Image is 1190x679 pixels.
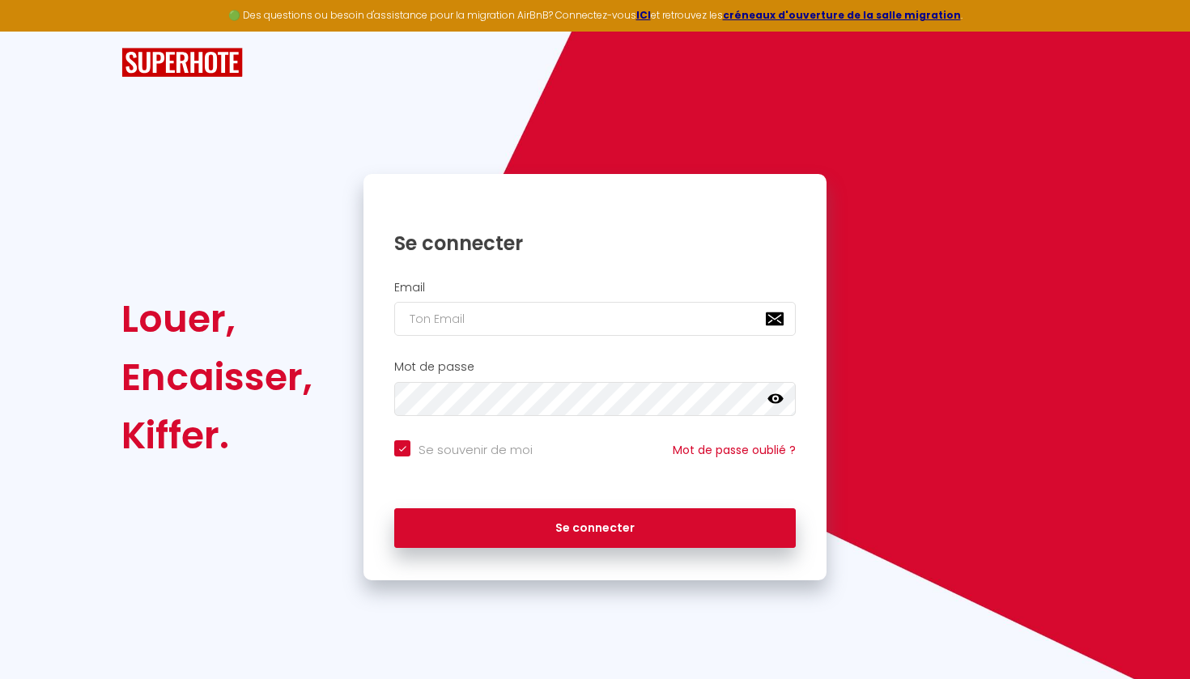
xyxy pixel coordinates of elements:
[121,48,243,78] img: SuperHote logo
[636,8,651,22] a: ICI
[673,442,796,458] a: Mot de passe oublié ?
[121,290,312,348] div: Louer,
[121,406,312,465] div: Kiffer.
[394,231,796,256] h1: Se connecter
[394,302,796,336] input: Ton Email
[394,360,796,374] h2: Mot de passe
[723,8,961,22] a: créneaux d'ouverture de la salle migration
[394,281,796,295] h2: Email
[121,348,312,406] div: Encaisser,
[394,508,796,549] button: Se connecter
